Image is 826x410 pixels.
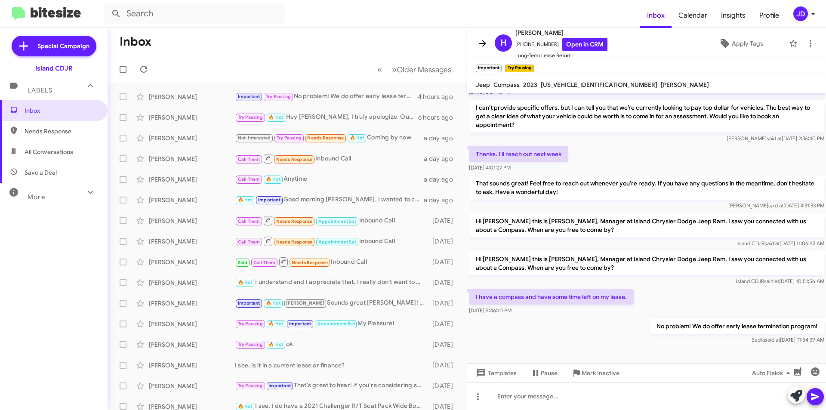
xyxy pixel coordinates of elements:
[505,65,533,72] small: Try Pausing
[235,195,424,205] div: Good morning [PERSON_NAME], I wanted to check in and see how your visits went with us [DATE]? Did...
[515,51,607,60] span: Long-Term Lease Return
[238,157,260,162] span: Call Them
[745,365,800,381] button: Auto Fields
[235,174,424,184] div: Anytime
[235,112,418,122] div: Hey [PERSON_NAME], I truly apologize. Our internet was completely out [DATE] I am so sorry we mis...
[728,202,824,209] span: [PERSON_NAME] [DATE] 4:31:33 PM
[235,256,428,267] div: Inbound Call
[767,135,782,142] span: said at
[428,216,460,225] div: [DATE]
[469,289,634,305] p: I have a compass and have some time left on my lease.
[149,340,235,349] div: [PERSON_NAME]
[266,94,291,99] span: Try Pausing
[697,36,785,51] button: Apply Tags
[397,65,451,74] span: Older Messages
[276,219,313,224] span: Needs Response
[120,35,151,49] h1: Inbox
[500,36,507,50] span: H
[238,260,248,265] span: Sold
[292,260,328,265] span: Needs Response
[149,134,235,142] div: [PERSON_NAME]
[253,260,276,265] span: Call Them
[149,92,235,101] div: [PERSON_NAME]
[286,300,324,306] span: [PERSON_NAME]
[764,240,780,247] span: said at
[650,318,824,334] p: No problem! We do offer early lease termination program!
[714,3,752,28] span: Insights
[149,278,235,287] div: [PERSON_NAME]
[424,134,460,142] div: a day ago
[149,154,235,163] div: [PERSON_NAME]
[515,28,607,38] span: [PERSON_NAME]
[524,365,564,381] button: Pause
[387,61,456,78] button: Next
[149,216,235,225] div: [PERSON_NAME]
[752,365,793,381] span: Auto Fields
[238,280,253,285] span: 🔥 Hot
[12,36,96,56] a: Special Campaign
[428,258,460,266] div: [DATE]
[469,176,824,200] p: That sounds great! Feel free to reach out whenever you're ready. If you have any questions in the...
[266,300,280,306] span: 🔥 Hot
[235,361,428,370] div: I see, is it in a current lease or finance?
[235,319,428,329] div: My Pleasure!
[238,114,263,120] span: Try Pausing
[428,299,460,308] div: [DATE]
[235,277,428,287] div: I understand and I appreciate that. I really don't want to mislead you in any way an I appreciate...
[428,237,460,246] div: [DATE]
[149,175,235,184] div: [PERSON_NAME]
[428,340,460,349] div: [DATE]
[424,154,460,163] div: a day ago
[752,336,824,343] span: Sedra [DATE] 11:54:39 AM
[786,6,817,21] button: JD
[727,135,824,142] span: [PERSON_NAME] [DATE] 2:36:40 PM
[149,299,235,308] div: [PERSON_NAME]
[238,94,260,99] span: Important
[317,321,355,327] span: Appointment Set
[476,81,490,89] span: Jeep
[25,168,57,177] span: Save a Deal
[289,321,311,327] span: Important
[469,164,511,171] span: [DATE] 4:01:27 PM
[25,148,73,156] span: All Conversations
[424,196,460,204] div: a day ago
[149,320,235,328] div: [PERSON_NAME]
[238,404,253,409] span: 🔥 Hot
[235,133,424,143] div: Coming by now
[469,146,568,162] p: Thanks. I'll reach out next week
[238,383,263,388] span: Try Pausing
[276,157,313,162] span: Needs Response
[640,3,672,28] a: Inbox
[515,38,607,51] span: [PHONE_NUMBER]
[28,193,45,201] span: More
[318,239,356,245] span: Appointment Set
[276,239,313,245] span: Needs Response
[469,213,824,237] p: Hi [PERSON_NAME] this is [PERSON_NAME], Manager at Island Chrysler Dodge Jeep Ram. I saw you conn...
[307,135,344,141] span: Needs Response
[418,92,460,101] div: 4 hours ago
[672,3,714,28] a: Calendar
[582,365,619,381] span: Mark Inactive
[268,321,283,327] span: 🔥 Hot
[258,197,280,203] span: Important
[318,219,356,224] span: Appointment Set
[238,135,271,141] span: Not-Interested
[277,135,302,141] span: Try Pausing
[732,36,763,51] span: Apply Tags
[35,64,73,73] div: Island CDJR
[104,3,285,24] input: Search
[238,300,260,306] span: Important
[428,382,460,390] div: [DATE]
[238,342,263,347] span: Try Pausing
[752,3,786,28] a: Profile
[428,320,460,328] div: [DATE]
[266,176,280,182] span: 🔥 Hot
[268,383,291,388] span: Important
[392,64,397,75] span: »
[661,81,709,89] span: [PERSON_NAME]
[235,298,428,308] div: Sounds great [PERSON_NAME]! Sorry for the delayed responses its been a busy weekend here! Let me ...
[541,81,657,89] span: [US_VEHICLE_IDENTIFICATION_NUMBER]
